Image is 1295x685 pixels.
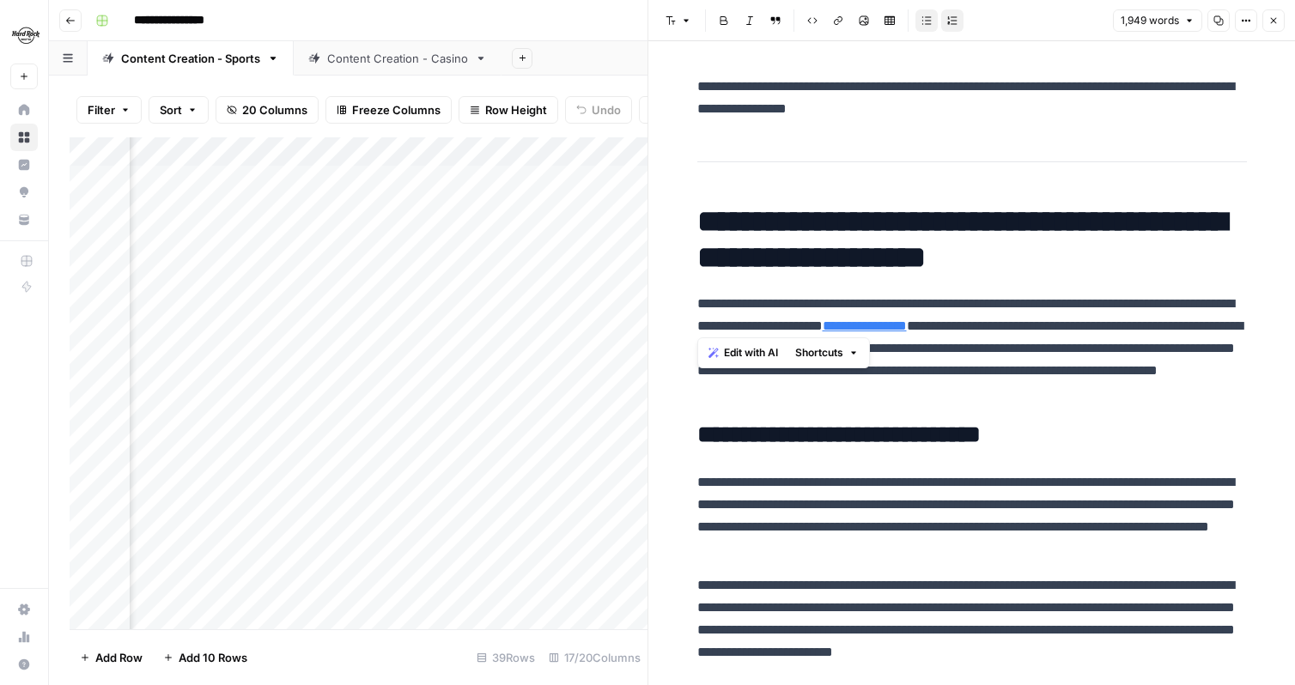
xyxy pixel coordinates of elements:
[10,206,38,233] a: Your Data
[352,101,441,118] span: Freeze Columns
[788,342,866,364] button: Shortcuts
[10,623,38,651] a: Usage
[10,596,38,623] a: Settings
[565,96,632,124] button: Undo
[10,651,38,678] button: Help + Support
[592,101,621,118] span: Undo
[76,96,142,124] button: Filter
[1121,13,1179,28] span: 1,949 words
[88,41,294,76] a: Content Creation - Sports
[294,41,502,76] a: Content Creation - Casino
[121,50,260,67] div: Content Creation - Sports
[485,101,547,118] span: Row Height
[10,20,41,51] img: Hard Rock Digital Logo
[95,649,143,666] span: Add Row
[702,342,785,364] button: Edit with AI
[242,101,307,118] span: 20 Columns
[216,96,319,124] button: 20 Columns
[459,96,558,124] button: Row Height
[179,649,247,666] span: Add 10 Rows
[327,50,468,67] div: Content Creation - Casino
[10,124,38,151] a: Browse
[10,179,38,206] a: Opportunities
[88,101,115,118] span: Filter
[470,644,542,671] div: 39 Rows
[724,345,778,361] span: Edit with AI
[325,96,452,124] button: Freeze Columns
[160,101,182,118] span: Sort
[795,345,843,361] span: Shortcuts
[10,14,38,57] button: Workspace: Hard Rock Digital
[149,96,209,124] button: Sort
[542,644,647,671] div: 17/20 Columns
[10,96,38,124] a: Home
[1113,9,1202,32] button: 1,949 words
[153,644,258,671] button: Add 10 Rows
[10,151,38,179] a: Insights
[70,644,153,671] button: Add Row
